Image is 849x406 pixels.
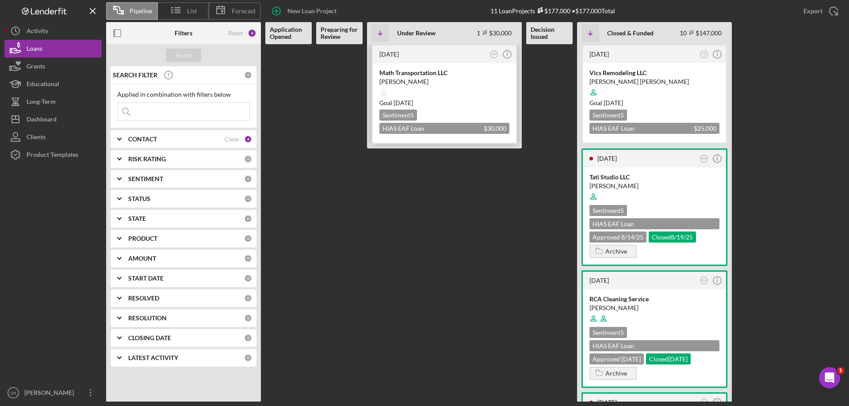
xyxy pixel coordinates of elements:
[379,68,509,77] div: Math Transportation LLC
[128,235,157,242] b: PRODUCT
[490,7,615,15] div: 11 Loan Projects • $177,000 Total
[166,49,201,62] button: Apply
[702,401,706,404] text: BM
[605,245,627,258] div: Archive
[488,49,500,61] button: SR
[589,182,719,190] div: [PERSON_NAME]
[694,125,716,132] span: $25,000
[128,175,163,182] b: SENTIMENT
[589,173,719,182] div: Tati Studio LLC
[27,93,56,113] div: Long-Term
[4,57,102,75] button: Grants
[604,99,623,106] time: 10/18/2025
[4,128,102,146] button: Clients
[597,398,617,406] time: 2025-05-22 14:23
[27,110,57,130] div: Dashboard
[128,136,157,143] b: CONTACT
[244,155,252,163] div: 0
[531,26,568,40] b: Decision Issued
[4,93,102,110] a: Long-Term
[589,50,609,58] time: 2025-08-19 18:06
[698,153,710,165] button: BM
[27,22,48,42] div: Activity
[244,334,252,342] div: 0
[589,68,719,77] div: Vics Remodeling LLC
[225,136,240,143] div: Clear
[589,277,609,284] time: 2025-06-03 18:35
[27,128,46,148] div: Clients
[4,40,102,57] button: Loans
[128,215,146,222] b: STATE
[128,315,167,322] b: RESOLUTION
[27,57,45,77] div: Grants
[27,146,78,166] div: Product Templates
[22,384,80,404] div: [PERSON_NAME]
[128,195,150,202] b: STATUS
[803,2,822,20] div: Export
[130,8,152,15] span: Pipeline
[702,157,706,160] text: BM
[589,367,637,380] button: Archive
[228,30,243,37] div: Reset
[244,254,252,262] div: 0
[589,110,627,121] div: Sentiment 5
[244,354,252,362] div: 0
[371,44,517,144] a: [DATE]SRMath Transportation LLC[PERSON_NAME]Goal [DATE]Sentiment5HIAS EAF Loan Application_[US_ST...
[607,30,654,37] b: Closed & Funded
[589,295,719,304] div: RCA Cleaning Service
[244,71,252,79] div: 0
[175,30,192,37] b: Filters
[4,110,102,128] button: Dashboard
[265,2,345,20] button: New Loan Project
[10,391,16,395] text: SR
[605,367,627,380] div: Archive
[117,91,250,98] div: Applied in combination with filters below
[646,353,691,364] div: Closed [DATE]
[819,367,840,388] iframe: Intercom live chat
[128,354,178,361] b: LATEST ACTIVITY
[589,340,719,351] div: HIAS EAF Loan Application_[US_STATE] $15,000
[4,384,102,402] button: SR[PERSON_NAME]
[128,295,159,302] b: RESOLVED
[680,29,722,37] div: 10 $147,000
[702,53,706,56] text: TD
[244,135,252,143] div: 4
[4,75,102,93] button: Educational
[4,22,102,40] a: Activity
[837,367,844,374] span: 1
[535,7,570,15] div: $177,000
[379,123,509,134] div: HIAS EAF Loan Application_[US_STATE]
[128,275,164,282] b: START DATE
[187,8,197,15] span: List
[321,26,358,40] b: Preparing for Review
[379,77,509,86] div: [PERSON_NAME]
[379,99,413,106] span: Goal
[4,146,102,163] button: Product Templates
[244,215,252,223] div: 0
[649,231,696,243] div: Closed 8/19/25
[589,205,627,216] div: Sentiment 5
[379,110,417,121] div: Sentiment 5
[581,44,727,144] a: [DATE]TDVics Remodeling LLC[PERSON_NAME] [PERSON_NAME]Goal [DATE]Sentiment5HIAS EAF Loan Applicat...
[589,304,719,312] div: [PERSON_NAME]
[244,294,252,302] div: 0
[795,2,845,20] button: Export
[248,29,256,38] div: 4
[589,218,719,229] div: HIAS EAF Loan Application_[US_STATE] $2,000
[394,99,413,106] time: 10/19/2025
[589,353,644,364] div: Approved [DATE]
[581,270,727,388] a: [DATE]BMRCA Cleaning Service[PERSON_NAME]Sentiment5HIAS EAF Loan Application_[US_STATE] $15,000Ap...
[589,327,627,338] div: Sentiment 5
[128,334,171,341] b: CLOSING DATE
[698,275,710,287] button: BM
[270,26,307,40] b: Application Opened
[27,40,42,60] div: Loans
[244,175,252,183] div: 0
[287,2,337,20] div: New Loan Project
